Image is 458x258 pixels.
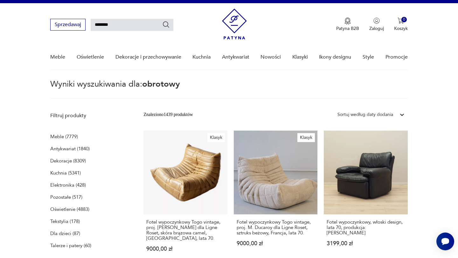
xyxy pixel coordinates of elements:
p: Zaloguj [369,25,384,32]
a: Elektronika (428) [50,181,86,190]
p: Wyniki wyszukiwania dla: [50,80,407,99]
p: Koszyk [394,25,408,32]
h3: Fotel wypoczynkowy Togo vintage, proj. M. Ducaroy dla Ligne Roset, sztruks beżowy, Francja, lata 70. [237,219,315,236]
a: Klasyki [292,45,308,69]
div: Znaleziono 1439 produktów [143,111,193,118]
p: Patyna B2B [336,25,359,32]
a: Kuchnia [192,45,211,69]
a: Nowości [260,45,281,69]
a: Dla dzieci (87) [50,229,80,238]
button: Patyna B2B [336,18,359,32]
img: Patyna - sklep z meblami i dekoracjami vintage [222,9,247,39]
p: 3199,00 zł [327,241,405,246]
a: Dekoracje (8309) [50,156,86,165]
span: obrotowy [142,78,180,90]
button: 0Koszyk [394,18,408,32]
a: Tekstylia (178) [50,217,80,226]
a: Oświetlenie (4883) [50,205,89,214]
a: Talerze i patery (60) [50,241,91,250]
a: Antykwariat [222,45,249,69]
button: Szukaj [162,21,170,28]
a: Meble (7779) [50,132,78,141]
a: Oświetlenie [77,45,104,69]
h3: Fotel wypoczynkowy, włoski design, lata 70, produkcja: [PERSON_NAME] [327,219,405,236]
a: Style [363,45,374,69]
a: Kuchnia (5341) [50,168,81,177]
a: Ikony designu [319,45,351,69]
p: Filtruj produkty [50,112,128,119]
img: Ikona koszyka [398,18,404,24]
img: Ikona medalu [344,18,351,25]
a: Pozostałe (517) [50,193,82,202]
p: 9000,00 zł [237,241,315,246]
a: Promocje [385,45,408,69]
div: 0 [401,17,407,22]
p: 9000,00 zł [146,246,224,252]
h3: Fotel wypoczynkowy Togo vintage, proj. [PERSON_NAME] dla Ligne Roset, skóra brązowa camel, [GEOGR... [146,219,224,241]
a: Antykwariat (1840) [50,144,90,153]
iframe: Smartsupp widget button [436,233,454,250]
a: Ikona medaluPatyna B2B [336,18,359,32]
a: Sprzedawaj [50,23,86,27]
button: Sprzedawaj [50,19,86,31]
a: Dekoracje i przechowywanie [115,45,181,69]
a: Meble [50,45,65,69]
img: Ikonka użytkownika [373,18,380,24]
button: Zaloguj [369,18,384,32]
div: Sortuj według daty dodania [337,111,393,118]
